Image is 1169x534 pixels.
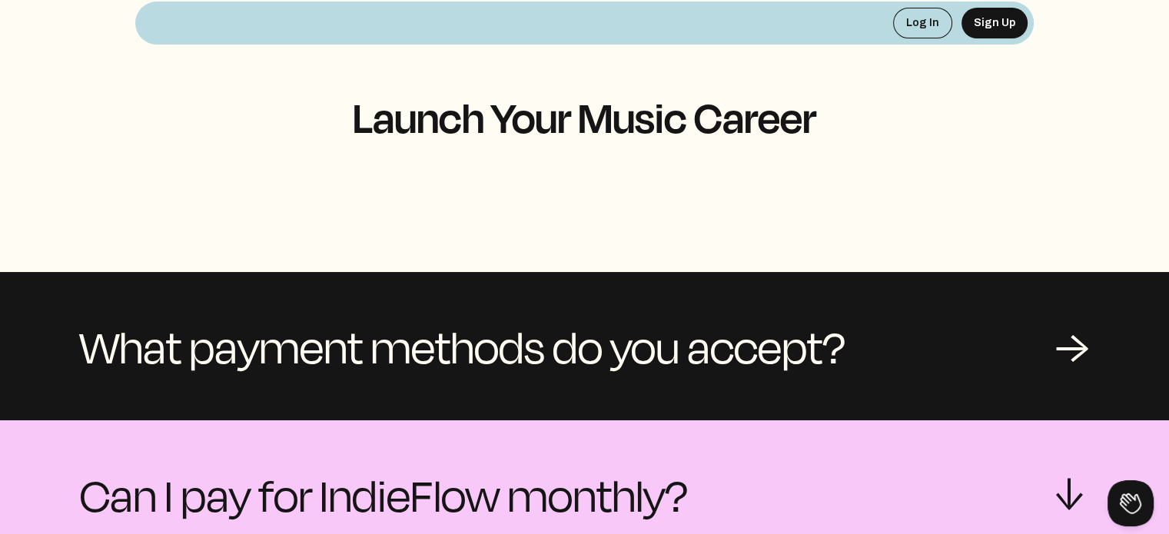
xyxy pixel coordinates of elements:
[80,457,688,531] span: Can I pay for IndieFlow monthly?
[80,309,845,383] span: What payment methods do you accept?
[1049,477,1095,511] div: →
[961,8,1028,38] button: Sign Up
[1108,480,1154,526] iframe: Toggle Customer Support
[1055,323,1089,369] div: →
[135,94,1034,140] h1: Launch Your Music Career
[893,8,952,38] button: Log In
